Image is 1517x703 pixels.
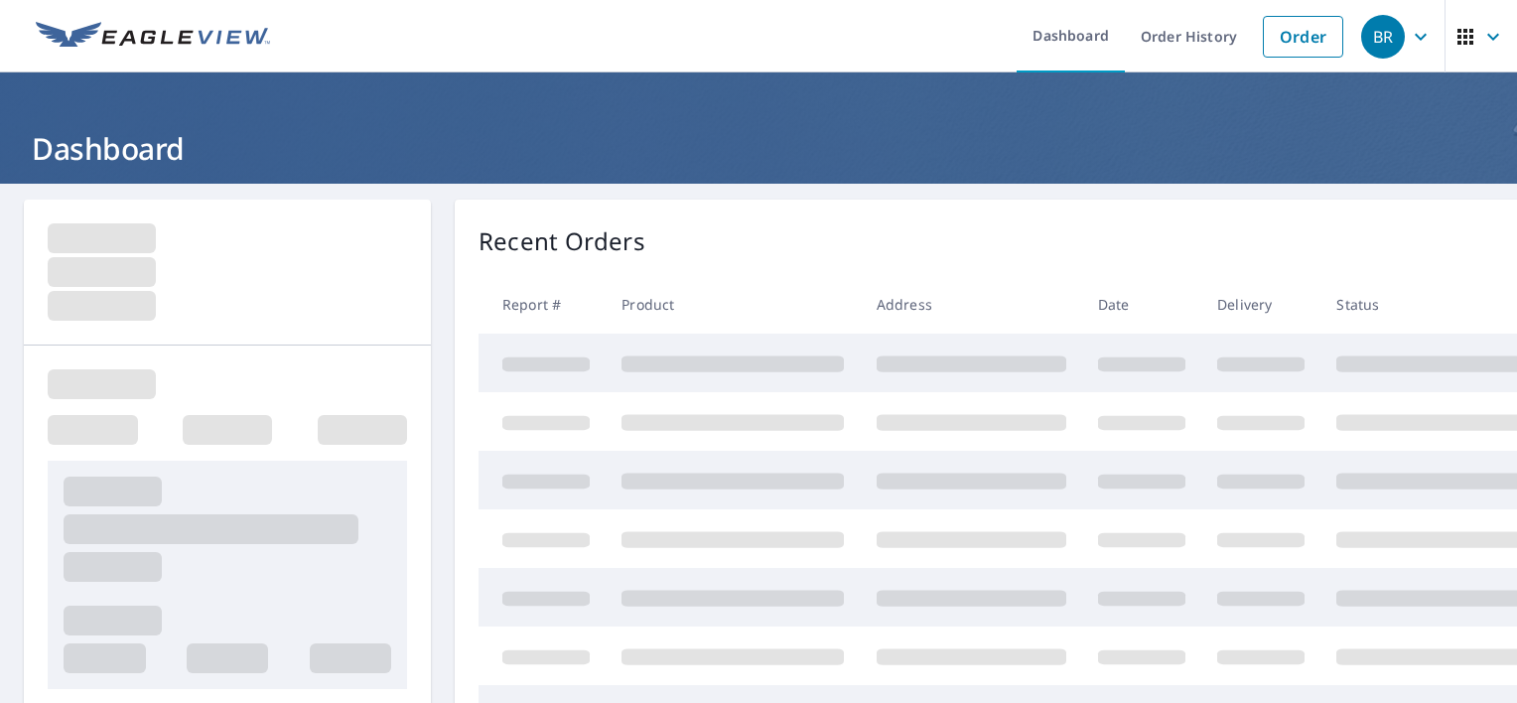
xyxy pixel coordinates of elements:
[479,275,606,334] th: Report #
[1361,15,1405,59] div: BR
[1201,275,1320,334] th: Delivery
[861,275,1082,334] th: Address
[1082,275,1201,334] th: Date
[479,223,645,259] p: Recent Orders
[1263,16,1343,58] a: Order
[36,22,270,52] img: EV Logo
[24,128,1493,169] h1: Dashboard
[606,275,860,334] th: Product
